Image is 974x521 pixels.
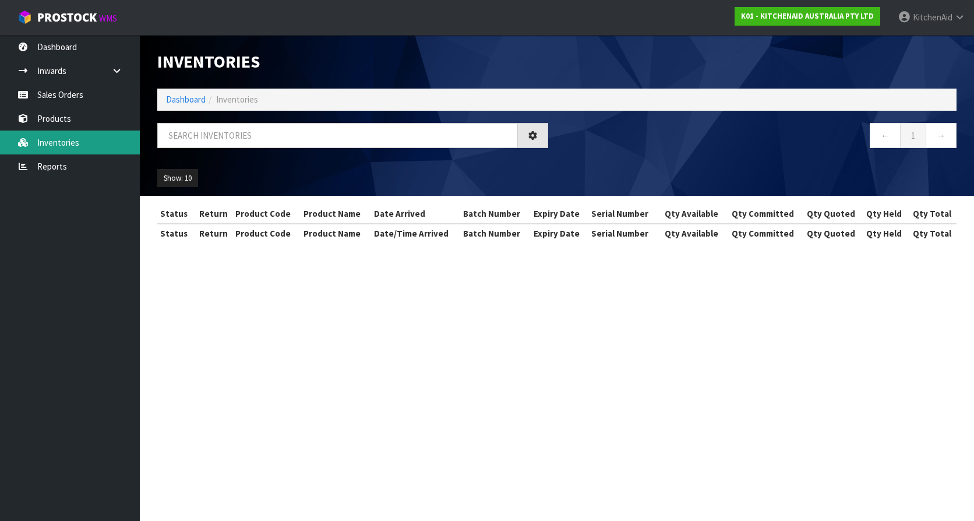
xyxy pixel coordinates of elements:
[907,205,957,223] th: Qty Total
[658,205,725,223] th: Qty Available
[232,205,301,223] th: Product Code
[371,224,461,242] th: Date/Time Arrived
[301,205,370,223] th: Product Name
[926,123,957,148] a: →
[907,224,957,242] th: Qty Total
[588,224,658,242] th: Serial Number
[195,224,233,242] th: Return
[157,224,195,242] th: Status
[913,12,952,23] span: KitchenAid
[800,205,861,223] th: Qty Quoted
[800,224,861,242] th: Qty Quoted
[157,169,198,188] button: Show: 10
[531,224,588,242] th: Expiry Date
[861,205,907,223] th: Qty Held
[531,205,588,223] th: Expiry Date
[725,224,800,242] th: Qty Committed
[157,123,518,148] input: Search inventories
[157,52,548,71] h1: Inventories
[588,205,658,223] th: Serial Number
[216,94,258,105] span: Inventories
[870,123,901,148] a: ←
[460,224,530,242] th: Batch Number
[741,11,874,21] strong: K01 - KITCHENAID AUSTRALIA PTY LTD
[861,224,907,242] th: Qty Held
[658,224,725,242] th: Qty Available
[37,10,97,25] span: ProStock
[725,205,800,223] th: Qty Committed
[301,224,370,242] th: Product Name
[900,123,926,148] a: 1
[232,224,301,242] th: Product Code
[371,205,461,223] th: Date Arrived
[99,13,117,24] small: WMS
[166,94,206,105] a: Dashboard
[157,205,195,223] th: Status
[195,205,233,223] th: Return
[17,10,32,24] img: cube-alt.png
[566,123,957,152] nav: Page navigation
[460,205,530,223] th: Batch Number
